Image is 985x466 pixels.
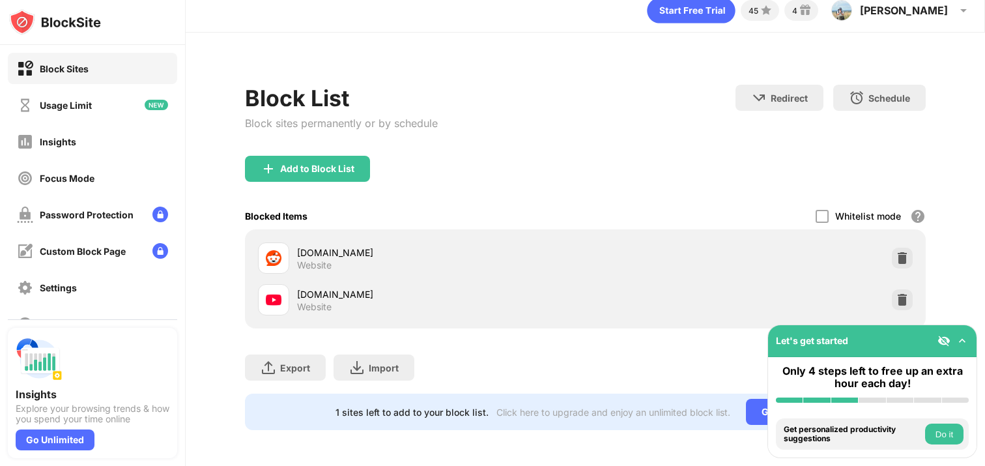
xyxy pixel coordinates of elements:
[152,243,168,259] img: lock-menu.svg
[17,97,33,113] img: time-usage-off.svg
[297,287,586,301] div: [DOMAIN_NAME]
[956,334,969,347] img: omni-setup-toggle.svg
[17,316,33,332] img: about-off.svg
[797,3,813,18] img: reward-small.svg
[369,362,399,373] div: Import
[937,334,950,347] img: eye-not-visible.svg
[771,93,808,104] div: Redirect
[40,173,94,184] div: Focus Mode
[835,211,901,222] div: Whitelist mode
[9,9,101,35] img: logo-blocksite.svg
[17,170,33,186] img: focus-off.svg
[16,388,169,401] div: Insights
[746,399,835,425] div: Go Unlimited
[860,4,948,17] div: [PERSON_NAME]
[925,424,964,444] button: Do it
[40,63,89,74] div: Block Sites
[16,430,94,450] div: Go Unlimited
[40,136,76,147] div: Insights
[145,100,168,110] img: new-icon.svg
[792,6,797,16] div: 4
[297,246,586,259] div: [DOMAIN_NAME]
[17,134,33,150] img: insights-off.svg
[40,319,67,330] div: About
[17,243,33,259] img: customize-block-page-off.svg
[868,93,910,104] div: Schedule
[280,164,354,174] div: Add to Block List
[784,425,922,444] div: Get personalized productivity suggestions
[16,336,63,383] img: push-insights.svg
[40,100,92,111] div: Usage Limit
[758,3,774,18] img: points-small.svg
[297,301,332,313] div: Website
[40,209,134,220] div: Password Protection
[280,362,310,373] div: Export
[266,250,281,266] img: favicons
[17,280,33,296] img: settings-off.svg
[776,335,848,346] div: Let's get started
[40,246,126,257] div: Custom Block Page
[335,407,489,418] div: 1 sites left to add to your block list.
[40,282,77,293] div: Settings
[749,6,758,16] div: 45
[297,259,332,271] div: Website
[245,85,438,111] div: Block List
[776,365,969,390] div: Only 4 steps left to free up an extra hour each day!
[496,407,730,418] div: Click here to upgrade and enjoy an unlimited block list.
[152,207,168,222] img: lock-menu.svg
[245,211,307,222] div: Blocked Items
[16,403,169,424] div: Explore your browsing trends & how you spend your time online
[266,292,281,308] img: favicons
[17,61,33,77] img: block-on.svg
[17,207,33,223] img: password-protection-off.svg
[245,117,438,130] div: Block sites permanently or by schedule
